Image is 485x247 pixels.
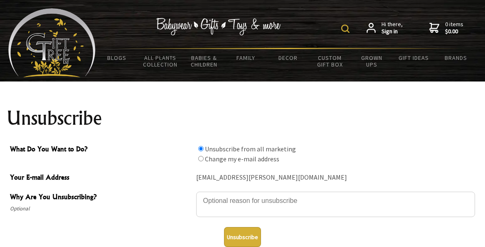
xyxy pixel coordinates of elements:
span: 0 items [445,20,463,35]
a: BLOGS [96,49,138,67]
a: Babies & Children [183,49,225,73]
input: What Do You Want to Do? [198,156,204,161]
label: Unsubscribe from all marketing [205,145,296,153]
label: Change my e-mail address [205,155,279,163]
button: Unsubscribe [224,227,261,247]
span: Optional [10,204,192,214]
a: Gift Ideas [393,49,435,67]
div: [EMAIL_ADDRESS][PERSON_NAME][DOMAIN_NAME] [196,171,475,184]
a: Brands [435,49,477,67]
span: Hi there, [382,21,403,35]
h1: Unsubscribe [7,108,478,128]
a: 0 items$0.00 [429,21,463,35]
span: What Do You Want to Do? [10,144,192,156]
a: Decor [267,49,309,67]
input: What Do You Want to Do? [198,146,204,151]
strong: $0.00 [445,28,463,35]
a: Custom Gift Box [309,49,351,73]
a: All Plants Collection [138,49,183,73]
span: Your E-mail Address [10,172,192,184]
span: Why Are You Unsubscribing? [10,192,192,204]
img: product search [341,25,350,33]
a: Family [225,49,267,67]
strong: Sign in [382,28,403,35]
img: Babyware - Gifts - Toys and more... [8,8,96,77]
a: Grown Ups [351,49,393,73]
textarea: Why Are You Unsubscribing? [196,192,475,217]
a: Hi there,Sign in [367,21,403,35]
img: Babywear - Gifts - Toys & more [156,18,281,35]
